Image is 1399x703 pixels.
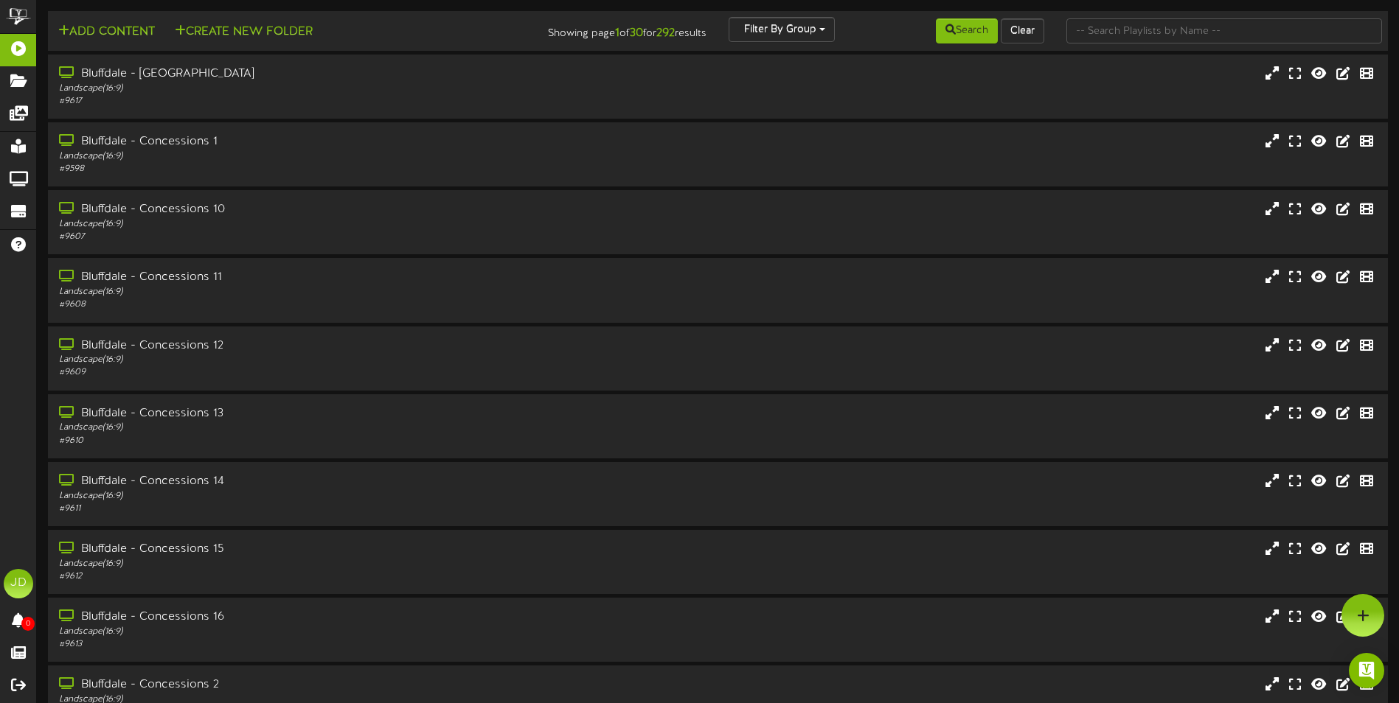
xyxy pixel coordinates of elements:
div: Landscape ( 16:9 ) [59,558,595,570]
div: Bluffdale - Concessions 16 [59,609,595,626]
div: # 9613 [59,638,595,651]
button: Create New Folder [170,23,317,41]
div: # 9617 [59,95,595,108]
div: # 9607 [59,231,595,243]
div: Landscape ( 16:9 ) [59,286,595,298]
div: Bluffdale - Concessions 1 [59,133,595,150]
div: Bluffdale - [GEOGRAPHIC_DATA] [59,66,595,83]
button: Add Content [54,23,159,41]
div: # 9609 [59,366,595,379]
div: Bluffdale - Concessions 12 [59,337,595,354]
span: 0 [21,617,35,631]
div: Bluffdale - Concessions 13 [59,405,595,422]
button: Search [936,18,998,43]
div: # 9608 [59,298,595,311]
div: Landscape ( 16:9 ) [59,83,595,95]
div: # 9598 [59,163,595,175]
div: Bluffdale - Concessions 2 [59,676,595,693]
strong: 292 [656,27,675,40]
div: Landscape ( 16:9 ) [59,422,595,434]
strong: 1 [615,27,619,40]
div: Bluffdale - Concessions 11 [59,269,595,286]
strong: 30 [630,27,643,40]
div: JD [4,569,33,598]
div: Landscape ( 16:9 ) [59,218,595,231]
div: Landscape ( 16:9 ) [59,150,595,163]
div: # 9611 [59,503,595,515]
div: Bluffdale - Concessions 15 [59,541,595,558]
div: Landscape ( 16:9 ) [59,490,595,503]
div: Showing page of for results [493,17,718,42]
button: Filter By Group [729,17,835,42]
div: # 9610 [59,435,595,447]
div: Bluffdale - Concessions 14 [59,473,595,490]
div: Landscape ( 16:9 ) [59,354,595,366]
button: Clear [1001,18,1044,43]
div: Landscape ( 16:9 ) [59,626,595,638]
input: -- Search Playlists by Name -- [1066,18,1382,43]
div: Bluffdale - Concessions 10 [59,201,595,218]
div: Open Intercom Messenger [1349,653,1384,688]
div: # 9612 [59,570,595,583]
